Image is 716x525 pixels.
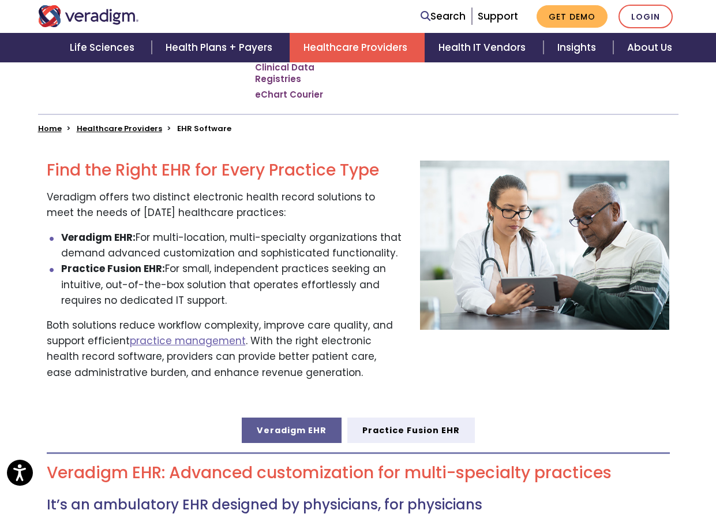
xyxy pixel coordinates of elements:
p: Both solutions reduce workflow complexity, improve care quality, and support efficient . With the... [47,318,403,381]
a: Get Demo [537,5,608,28]
a: Clinical Data Registries [255,62,347,84]
a: practice management [130,334,246,348]
a: Veradigm EHR [242,418,342,443]
li: For small, independent practices seeking an intuitive, out-of-the-box solution that operates effo... [61,261,403,308]
h2: Find the Right EHR for Every Practice Type [47,161,403,180]
a: Login [618,5,673,28]
h2: Veradigm EHR: Advanced customization for multi-specialty practices [47,463,670,483]
a: Home [38,123,62,134]
img: Veradigm logo [38,5,139,27]
a: Health Plans + Payers [152,33,290,62]
a: Healthcare Providers [290,33,425,62]
a: Life Sciences [56,33,152,62]
a: About Us [613,33,686,62]
strong: Veradigm EHR: [61,230,136,244]
a: Support [478,9,518,23]
a: Health IT Vendors [425,33,543,62]
li: For multi-location, multi-specialty organizations that demand advanced customization and sophisti... [61,230,403,261]
strong: Practice Fusion EHR: [61,262,165,275]
p: Veradigm offers two distinct electronic health record solutions to meet the needs of [DATE] healt... [47,189,403,221]
a: Healthcare Providers [77,123,162,134]
a: Practice Fusion EHR [347,418,475,443]
h3: It’s an ambulatory EHR designed by physicians, for physicians [47,497,670,513]
a: Insights [543,33,613,62]
a: eChart Courier [255,89,323,100]
img: page-ehr-solutions-overview.jpg [420,161,670,330]
a: Search [421,9,466,24]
